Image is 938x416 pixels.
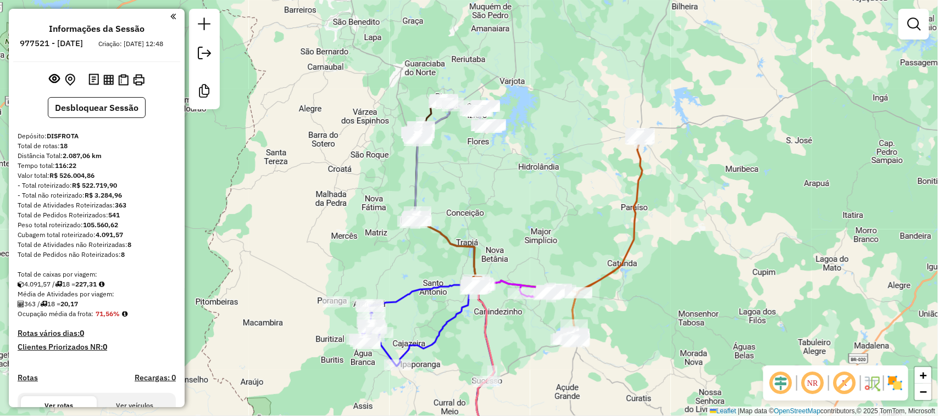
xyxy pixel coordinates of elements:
[193,80,215,105] a: Criar modelo
[18,240,176,250] div: Total de Atividades não Roteirizadas:
[323,296,350,307] div: Atividade não roteirizada - POSTO LIMA
[96,231,123,239] strong: 4.091,57
[18,141,176,151] div: Total de rotas:
[738,407,740,415] span: |
[63,71,77,88] button: Centralizar mapa no depósito ou ponto de apoio
[18,210,176,220] div: Total de Pedidos Roteirizados:
[18,161,176,171] div: Tempo total:
[63,151,102,160] strong: 2.087,06 km
[21,396,97,415] button: Ver rotas
[831,370,858,396] span: Exibir rótulo
[131,72,147,88] button: Imprimir Rotas
[20,38,84,48] h6: 977521 - [DATE]
[768,370,794,396] span: Ocultar deslocamento
[18,200,176,210] div: Total de Atividades Roteirizadas:
[18,269,176,279] div: Total de caixas por viagem:
[18,301,24,307] i: Total de Atividades
[18,151,176,161] div: Distância Total:
[97,396,173,415] button: Ver veículos
[40,301,47,307] i: Total de rotas
[55,161,76,170] strong: 116:22
[193,13,215,38] a: Nova sessão e pesquisa
[710,407,736,415] a: Leaflet
[18,220,176,230] div: Peso total roteirizado:
[115,201,126,209] strong: 363
[193,42,215,67] a: Exportar sessão
[920,368,927,382] span: +
[135,373,176,383] h4: Recargas: 0
[863,374,881,392] img: Fluxo de ruas
[101,72,116,87] button: Visualizar relatório de Roteirização
[18,279,176,289] div: 4.091,57 / 18 =
[463,277,491,288] div: Atividade não roteirizada - DISFROTA
[18,299,176,309] div: 363 / 18 =
[920,385,927,398] span: −
[18,373,38,383] a: Rotas
[774,407,821,415] a: OpenStreetMap
[47,132,79,140] strong: DISFROTA
[48,97,146,118] button: Desbloquear Sessão
[903,13,925,35] a: Exibir filtros
[18,190,176,200] div: - Total não roteirizado:
[49,24,145,34] h4: Informações da Sessão
[18,181,176,190] div: - Total roteirizado:
[626,131,654,142] div: Atividade não roteirizada - H HIPER POVAO
[49,171,95,179] strong: R$ 526.004,86
[18,250,176,260] div: Total de Pedidos não Roteirizados:
[18,310,93,318] span: Ocupação média da frota:
[462,280,489,291] div: Atividade não roteirizada - BAR TEIXEIRA
[170,10,176,23] a: Clique aqui para minimizar o painel
[627,131,654,142] div: Atividade não roteirizada - DEDE FROTA
[116,72,131,88] button: Visualizar Romaneio
[18,329,176,338] h4: Rotas vários dias:
[60,300,78,308] strong: 20,17
[83,221,118,229] strong: 105.560,62
[55,281,62,288] i: Total de rotas
[462,281,490,292] div: Atividade não roteirizada - LIDER MERCANTIL
[60,142,68,150] strong: 18
[85,191,122,199] strong: R$ 3.284,96
[915,384,931,400] a: Zoom out
[18,342,176,352] h4: Clientes Priorizados NR:
[18,131,176,141] div: Depósito:
[108,211,120,219] strong: 541
[18,281,24,288] i: Cubagem total roteirizado
[122,311,127,317] em: Média calculada utilizando a maior ocupação (%Peso ou %Cubagem) de cada rota da sessão. Rotas cro...
[463,280,490,291] div: Atividade não roteirizada - MERC. O MAURICIO
[95,39,168,49] div: Criação: [DATE] 12:48
[72,181,117,189] strong: R$ 522.719,90
[99,281,104,288] i: Meta Caixas/viagem: 1,00 Diferença: 226,31
[800,370,826,396] span: Ocultar NR
[96,310,120,318] strong: 71,56%
[75,280,97,288] strong: 227,31
[707,407,938,416] div: Map data © contributors,© 2025 TomTom, Microsoft
[18,230,176,240] div: Cubagem total roteirizado:
[47,71,63,88] button: Exibir sessão original
[121,250,125,258] strong: 8
[86,71,101,88] button: Logs desbloquear sessão
[886,374,904,392] img: Exibir/Ocultar setores
[915,367,931,384] a: Zoom in
[103,342,107,352] strong: 0
[18,171,176,181] div: Valor total:
[80,328,84,338] strong: 0
[470,276,485,290] img: DISFROTA
[127,240,131,249] strong: 8
[18,289,176,299] div: Média de Atividades por viagem:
